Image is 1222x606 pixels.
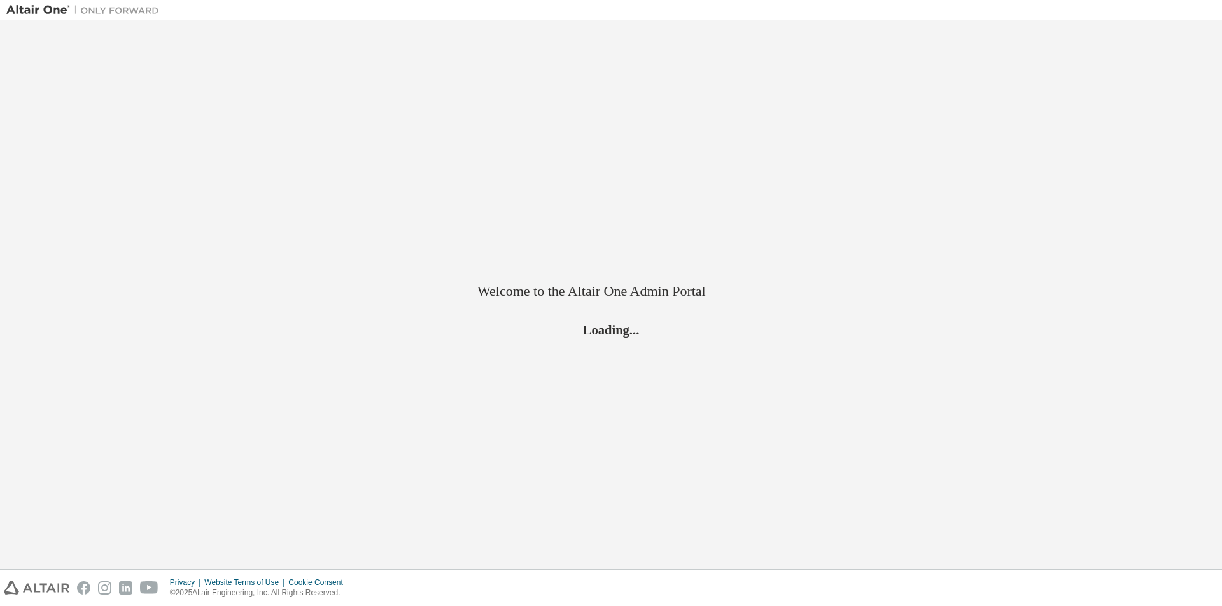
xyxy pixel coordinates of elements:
[140,581,158,595] img: youtube.svg
[77,581,90,595] img: facebook.svg
[119,581,132,595] img: linkedin.svg
[4,581,69,595] img: altair_logo.svg
[6,4,165,17] img: Altair One
[98,581,111,595] img: instagram.svg
[477,282,745,300] h2: Welcome to the Altair One Admin Portal
[477,321,745,338] h2: Loading...
[170,577,204,588] div: Privacy
[170,588,351,598] p: © 2025 Altair Engineering, Inc. All Rights Reserved.
[204,577,288,588] div: Website Terms of Use
[288,577,350,588] div: Cookie Consent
